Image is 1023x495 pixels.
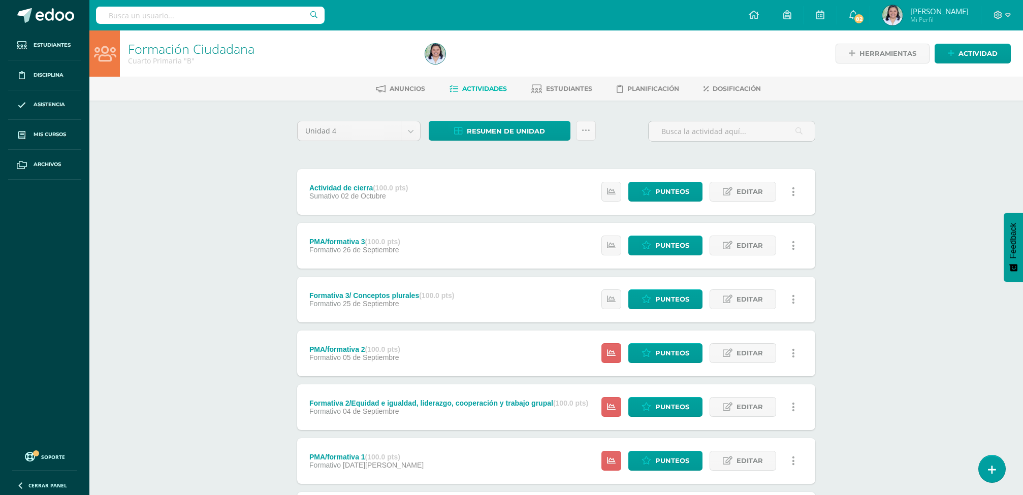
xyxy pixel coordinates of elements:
span: Punteos [655,182,689,201]
span: [PERSON_NAME] [910,6,969,16]
span: Punteos [655,236,689,255]
a: Punteos [628,397,702,417]
a: Planificación [617,81,679,97]
span: Herramientas [859,44,916,63]
span: Editar [737,344,763,362]
h1: Formación Ciudadana [128,42,413,56]
div: PMA/formativa 1 [309,453,424,461]
span: Mis cursos [34,130,66,139]
strong: (100.0 pts) [365,238,400,246]
span: Anuncios [390,85,425,92]
span: 04 de Septiembre [343,407,399,415]
input: Busca la actividad aquí... [649,121,815,141]
span: Actividades [462,85,507,92]
span: Punteos [655,398,689,416]
a: Punteos [628,289,702,309]
span: Formativo [309,461,341,469]
span: Editar [737,236,763,255]
span: Cerrar panel [28,482,67,489]
a: Mis cursos [8,120,81,150]
input: Busca un usuario... [96,7,325,24]
span: Formativo [309,246,341,254]
span: Punteos [655,344,689,362]
span: [DATE][PERSON_NAME] [343,461,424,469]
span: Soporte [41,453,65,460]
a: Asistencia [8,90,81,120]
img: 2e6c258da9ccee66aa00087072d4f1d6.png [425,44,445,64]
span: Feedback [1009,223,1018,258]
strong: (100.0 pts) [365,345,400,353]
a: Dosificación [704,81,761,97]
button: Feedback - Mostrar encuesta [1004,213,1023,282]
span: Editar [737,451,763,470]
span: Editar [737,290,763,309]
a: Anuncios [376,81,425,97]
div: Formativa 3/ Conceptos plurales [309,291,455,300]
strong: (100.0 pts) [365,453,400,461]
a: Disciplina [8,60,81,90]
div: Formativa 2/Equidad e igualdad, liderazgo, cooperación y trabajo grupal [309,399,588,407]
a: Punteos [628,451,702,471]
strong: (100.0 pts) [373,184,408,192]
span: Asistencia [34,101,65,109]
span: Planificación [627,85,679,92]
span: 26 de Septiembre [343,246,399,254]
span: Disciplina [34,71,63,79]
div: PMA/formativa 2 [309,345,400,353]
span: Editar [737,182,763,201]
span: 05 de Septiembre [343,353,399,361]
span: Estudiantes [546,85,592,92]
span: Formativo [309,300,341,308]
a: Punteos [628,236,702,255]
div: PMA/formativa 3 [309,238,400,246]
a: Estudiantes [8,30,81,60]
span: Estudiantes [34,41,71,49]
a: Archivos [8,150,81,180]
a: Estudiantes [531,81,592,97]
a: Actividades [450,81,507,97]
span: Punteos [655,290,689,309]
img: 2e6c258da9ccee66aa00087072d4f1d6.png [882,5,903,25]
span: Punteos [655,451,689,470]
span: Editar [737,398,763,416]
a: Punteos [628,343,702,363]
span: Unidad 4 [305,121,393,141]
strong: (100.0 pts) [419,291,454,300]
a: Herramientas [836,44,930,63]
div: Actividad de cierra [309,184,408,192]
span: Actividad [958,44,998,63]
span: 82 [853,13,865,24]
strong: (100.0 pts) [553,399,588,407]
span: Sumativo [309,192,339,200]
span: 25 de Septiembre [343,300,399,308]
span: Dosificación [713,85,761,92]
a: Formación Ciudadana [128,40,254,57]
a: Unidad 4 [298,121,420,141]
span: Archivos [34,160,61,169]
span: Formativo [309,353,341,361]
a: Resumen de unidad [429,121,570,141]
span: Resumen de unidad [467,122,545,141]
a: Punteos [628,182,702,202]
a: Actividad [935,44,1011,63]
span: 02 de Octubre [341,192,386,200]
span: Formativo [309,407,341,415]
span: Mi Perfil [910,15,969,24]
a: Soporte [12,449,77,463]
div: Cuarto Primaria 'B' [128,56,413,65]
